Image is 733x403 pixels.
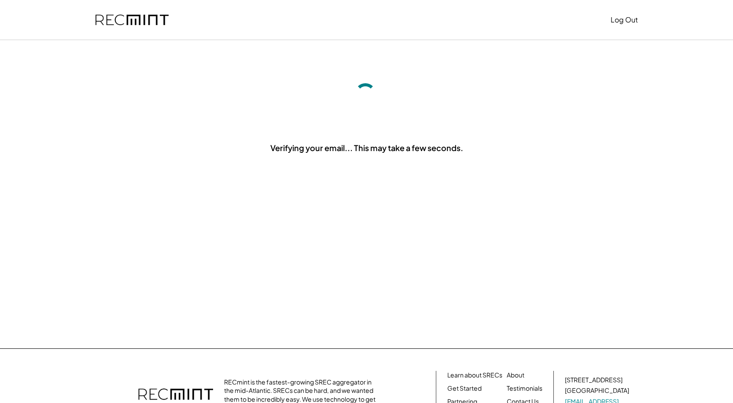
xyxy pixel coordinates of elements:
a: Testimonials [507,384,542,393]
a: Learn about SRECs [447,371,502,380]
a: About [507,371,524,380]
button: Log Out [611,11,638,29]
img: recmint-logotype%403x.png [96,15,169,26]
div: Verifying your email... This may take a few seconds. [270,142,463,153]
div: [GEOGRAPHIC_DATA] [565,386,629,395]
div: [STREET_ADDRESS] [565,376,622,385]
a: Get Started [447,384,482,393]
